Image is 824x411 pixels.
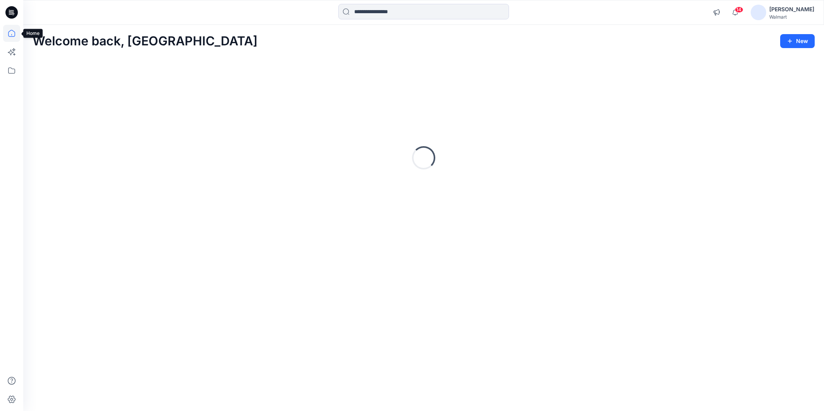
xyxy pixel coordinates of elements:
[780,34,815,48] button: New
[33,34,258,48] h2: Welcome back, [GEOGRAPHIC_DATA]
[751,5,766,20] img: avatar
[769,14,814,20] div: Walmart
[769,5,814,14] div: [PERSON_NAME]
[735,7,743,13] span: 14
